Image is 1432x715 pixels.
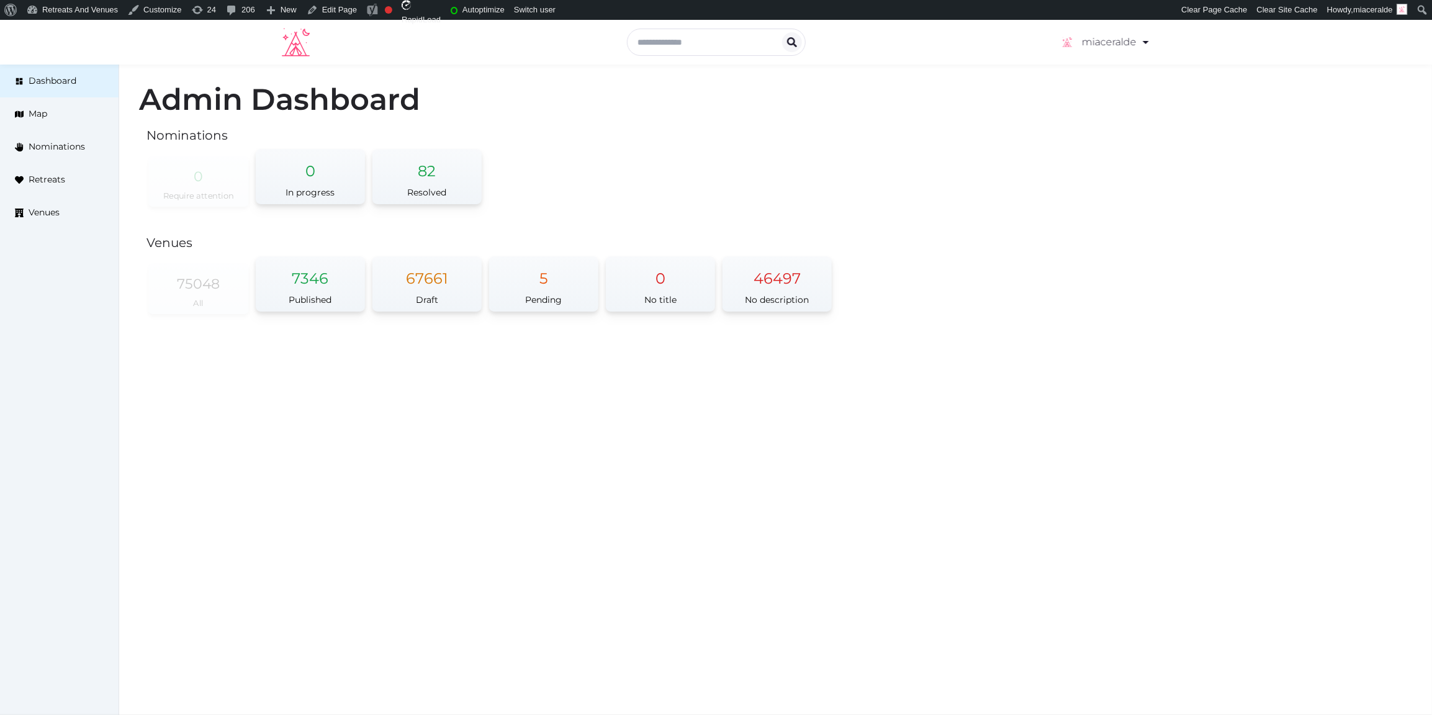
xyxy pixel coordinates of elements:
div: 46497 [723,256,832,289]
div: 0 [606,256,715,289]
a: 5Pending [489,256,598,312]
span: miaceralde [1353,5,1393,14]
span: Pending [526,294,562,305]
a: 0In progress [256,149,365,204]
span: Dashboard [29,74,76,88]
span: Retreats [29,173,65,186]
a: 46497No description [723,256,832,312]
span: Draft [416,294,438,305]
a: 7346Published [256,256,365,312]
a: miaceralde [1060,25,1151,60]
h1: Admin Dashboard [139,84,1412,114]
h2: Nominations [146,127,1412,144]
span: Nominations [29,140,85,153]
div: 0 [139,149,248,181]
span: Clear Site Cache [1257,5,1318,14]
span: Clear Page Cache [1182,5,1248,14]
div: 82 [372,149,482,181]
h2: Venues [146,234,1412,251]
a: 82Resolved [372,149,482,204]
span: In progress [286,187,335,198]
span: No description [745,294,809,305]
div: 5 [489,256,598,289]
a: 0Require attention [139,149,248,204]
span: No title [644,294,677,305]
span: Resolved [408,187,447,198]
div: 7346 [256,256,365,289]
span: Published [289,294,332,305]
a: 67661Draft [372,256,482,312]
div: 0 [256,149,365,181]
a: 0No title [606,256,715,312]
span: Require attention [156,187,232,198]
div: 67661 [372,256,482,289]
span: Map [29,107,47,120]
div: Focus keyphrase not set [385,6,392,14]
a: 75048All [139,256,248,312]
div: 75048 [139,256,248,289]
span: All [188,294,199,305]
span: Venues [29,206,60,219]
